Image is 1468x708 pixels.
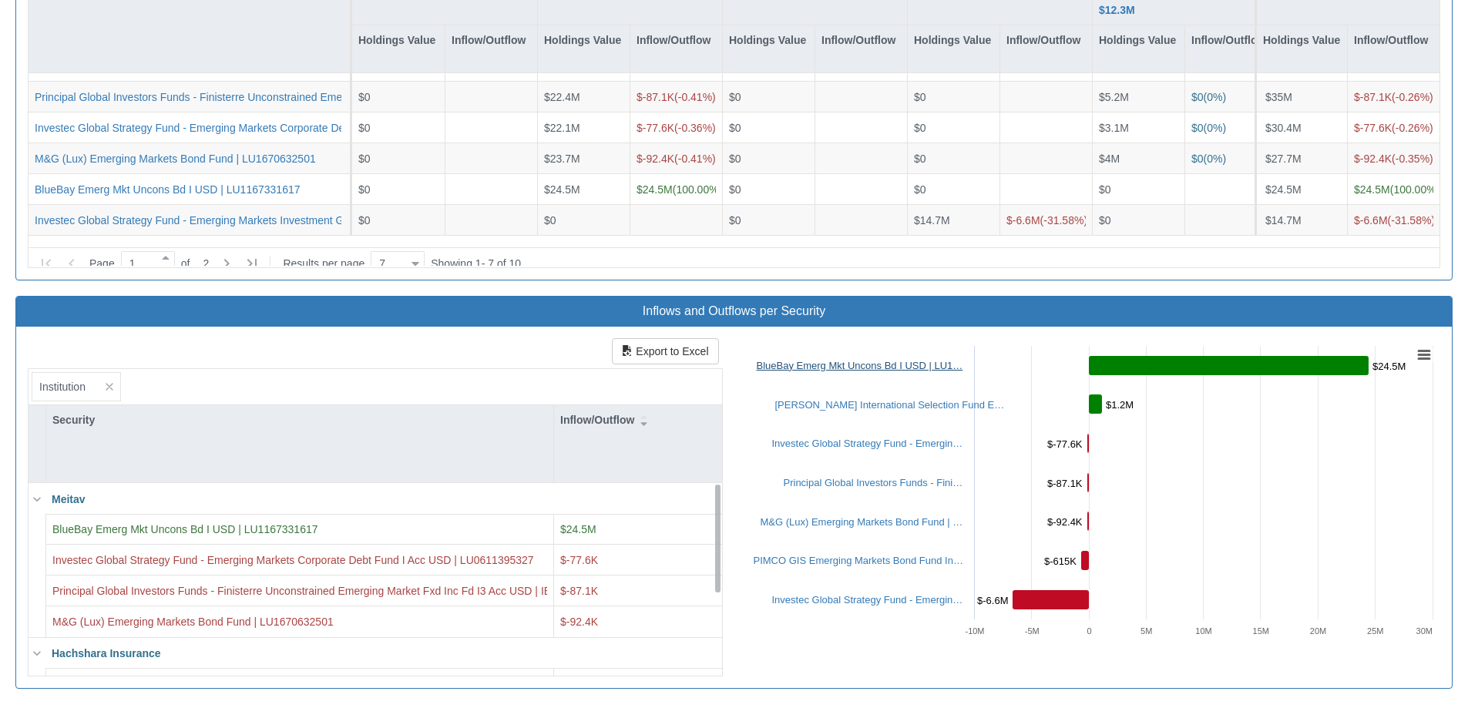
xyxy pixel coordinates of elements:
[637,91,716,103] span: ( -0.41 %)
[32,372,121,401] div: Institution
[775,399,1005,411] a: [PERSON_NAME] International Selection Fund E…
[1265,153,1302,165] span: $27.7M
[1354,214,1388,226] span: $-6.6M
[1348,25,1439,72] div: Inflow/Outflow
[35,213,579,228] button: Investec Global Strategy Fund - Emerging Markets Investment Grade Corporate Debt Fund I Acc | LU1...
[352,25,445,72] div: Holdings Value
[1191,91,1226,103] span: ( 0 %)
[1354,153,1392,165] span: $-92.4K
[1024,626,1039,636] text: -5M
[358,122,371,134] span: $0
[1354,122,1392,134] span: $-77.6K
[358,214,371,226] span: $0
[1252,626,1268,636] text: 15M
[1354,214,1435,226] span: ( -31.58 %)
[637,122,674,134] span: $-77.6K
[914,153,926,165] span: $0
[630,25,722,72] div: Inflow/Outflow
[283,256,364,271] span: Results per page
[35,182,300,197] button: BlueBay Emerg Mkt Uncons Bd I USD | LU1167331617
[729,183,741,196] span: $0
[1047,438,1083,450] tspan: $-77.6K
[544,214,556,226] span: $0
[1106,399,1134,411] tspan: $1.2M
[1191,153,1204,165] span: $0
[637,153,674,165] span: $-92.4K
[1354,183,1390,196] span: $24.5M
[637,153,716,165] span: ( -0.41 %)
[1257,25,1347,72] div: Holdings Value
[560,584,598,596] span: $-87.1K
[544,183,580,196] span: $24.5M
[554,405,722,435] div: Inflow/Outflow
[1195,626,1211,636] text: 10M
[52,645,716,660] div: Hachshara Insurance
[52,491,716,506] div: Meitav
[1265,122,1302,134] span: $30.4M
[35,120,516,136] div: Investec Global Strategy Fund - Emerging Markets Corporate Debt Fund I Acc USD | LU0611395327
[445,25,537,72] div: Inflow/Outflow
[52,582,547,598] div: Principal Global Investors Funds - Finisterre Unconstrained Emerging Market Fxd Inc Fd I3 Acc USD...
[1006,214,1040,226] span: $-6.6M
[89,256,115,271] span: Page
[1309,626,1325,636] text: 20M
[190,256,209,271] span: 2
[35,89,604,105] button: Principal Global Investors Funds - Finisterre Unconstrained Emerging Market Fxd Inc Fd I3 Acc USD...
[1265,214,1302,226] span: $14.7M
[1354,183,1439,196] span: ( 100.00 %)
[32,250,431,277] div: of
[914,122,926,134] span: $0
[431,250,521,277] div: Showing 1 - 7 of 10
[1099,122,1129,134] span: $3.1M
[1000,25,1092,72] div: Inflow/Outflow
[358,183,371,196] span: $0
[544,153,580,165] span: $23.7M
[1354,153,1433,165] span: ( -0.35 %)
[52,614,547,629] div: M&G (Lux) Emerging Markets Bond Fund | LU1670632501
[35,151,316,166] button: M&G (Lux) Emerging Markets Bond Fund | LU1670632501
[1099,153,1120,165] span: $4M
[761,516,963,528] a: M&G (Lux) Emerging Markets Bond Fund | …
[914,214,950,226] span: $14.7M
[815,25,907,72] div: Inflow/Outflow
[544,91,580,103] span: $22.4M
[373,256,385,271] div: 7
[1416,626,1432,636] text: 30M
[560,523,596,535] span: $24.5M
[52,552,547,567] div: Investec Global Strategy Fund - Emerging Markets Corporate Debt Fund I Acc USD | LU0611395327
[908,25,999,72] div: Holdings Value
[1372,361,1406,372] tspan: $24.5M
[1099,4,1135,16] span: $12.3M
[612,338,718,364] button: Export to Excel
[637,183,722,196] span: ( 100.00 %)
[1191,91,1204,103] span: $0
[977,595,1008,606] tspan: $-6.6M
[1047,516,1083,528] tspan: $-92.4K
[914,91,926,103] span: $0
[729,122,741,134] span: $0
[1099,214,1111,226] span: $0
[1191,122,1204,134] span: $0
[1044,555,1077,567] tspan: $-615K
[1140,626,1152,636] text: 5M
[729,214,741,226] span: $0
[1367,626,1383,636] text: 25M
[1265,91,1292,103] span: $35M
[52,522,547,537] div: BlueBay Emerg Mkt Uncons Bd I USD | LU1167331617
[46,405,553,435] div: Security
[729,91,741,103] span: $0
[1099,183,1111,196] span: $0
[1093,25,1184,72] div: Holdings Value
[1087,626,1091,636] text: 0
[729,153,741,165] span: $0
[1185,25,1277,72] div: Inflow/Outflow
[723,25,815,72] div: Holdings Value
[28,304,1440,318] h3: Inflows and Outflows per Security
[757,360,963,371] a: BlueBay Emerg Mkt Uncons Bd I USD | LU1…
[1354,91,1433,103] span: ( -0.26 %)
[1006,214,1087,226] span: ( -31.58 %)
[1099,91,1129,103] span: $5.2M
